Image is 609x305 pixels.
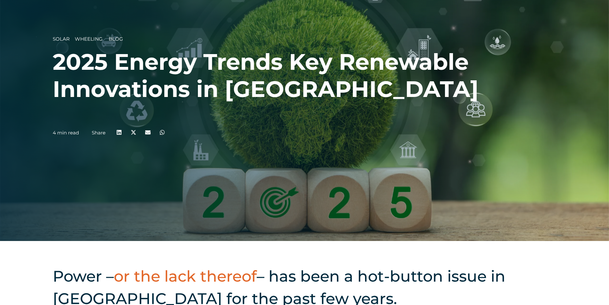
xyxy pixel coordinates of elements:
h1: 2025 Energy Trends Key Renewable Innovations in [GEOGRAPHIC_DATA] [53,48,556,103]
p: 4 min read [53,130,79,136]
span: __ [70,36,75,42]
span: Blog [109,36,123,42]
div: Share on email [141,125,155,140]
span: Wheeling [75,36,103,42]
div: Share on x-twitter [126,125,141,140]
a: Share [92,130,105,136]
span: Solar [53,36,70,42]
div: Share on linkedin [112,125,126,140]
span: or the lack thereof [114,267,257,285]
div: Share on whatsapp [155,125,169,140]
